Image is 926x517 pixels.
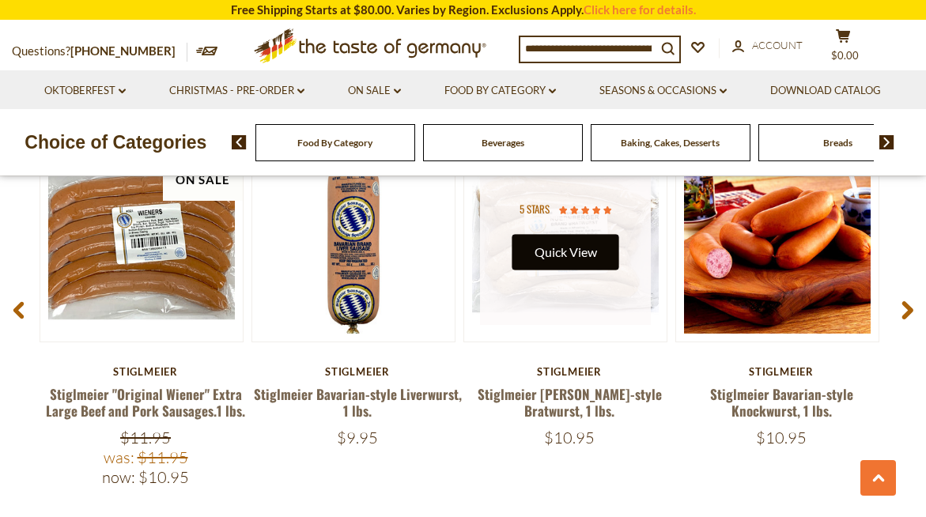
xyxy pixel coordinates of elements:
button: Quick View [512,234,619,270]
a: Stiglmeier "Original Wiener" Extra Large Beef and Pork Sausages.1 lbs. [46,384,245,421]
span: $10.95 [756,428,807,447]
span: $10.95 [138,467,189,487]
a: Baking, Cakes, Desserts [621,137,720,149]
img: Stiglmeier Nuernberger-style Bratwurst, 1 lbs. [464,139,667,342]
label: Was: [104,447,134,467]
span: $11.95 [138,447,188,467]
label: Now: [102,467,135,487]
div: Stiglmeier [463,365,675,378]
p: Questions? [12,41,187,62]
span: Account [752,39,803,51]
a: Food By Category [297,137,372,149]
img: Stiglmeier Bavarian-style Liverwurst, 1 lbs. [252,139,455,342]
img: Stiglmeier Bavarian-style Knockwurst, 1 lbs. [676,139,879,342]
div: Stiglmeier [40,365,251,378]
a: Stiglmeier Bavarian-style Liverwurst, 1 lbs. [254,384,462,421]
span: $0.00 [831,49,859,62]
a: Breads [823,137,852,149]
a: Seasons & Occasions [599,82,727,100]
img: Stiglmeier "Original Wiener" Extra Large Beef and Pork Sausages.1 lbs. [40,139,243,342]
span: 5 stars [520,202,550,217]
a: Beverages [482,137,524,149]
span: $9.95 [337,428,378,447]
div: Stiglmeier [675,365,887,378]
a: Account [732,37,803,55]
div: Stiglmeier [251,365,463,378]
img: next arrow [879,135,894,149]
a: Food By Category [444,82,556,100]
span: $10.95 [544,428,595,447]
a: On Sale [348,82,401,100]
a: Stiglmeier [PERSON_NAME]-style Bratwurst, 1 lbs. [478,384,662,421]
button: $0.00 [819,28,867,68]
a: Christmas - PRE-ORDER [169,82,304,100]
a: Download Catalog [770,82,881,100]
a: Oktoberfest [44,82,126,100]
span: $11.95 [120,428,171,447]
a: Stiglmeier Bavarian-style Knockwurst, 1 lbs. [710,384,853,421]
img: previous arrow [232,135,247,149]
a: [PHONE_NUMBER] [70,43,176,58]
a: Click here for details. [584,2,696,17]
